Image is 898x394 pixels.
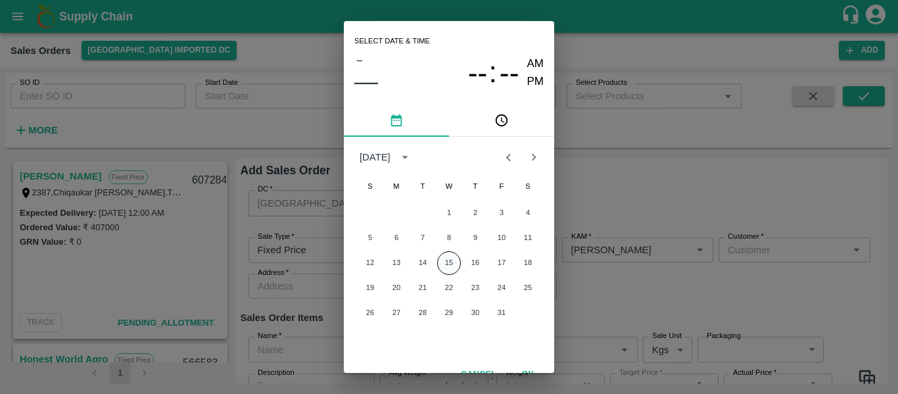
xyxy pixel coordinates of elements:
span: Wednesday [437,174,461,200]
button: 15 [437,251,461,275]
button: 16 [463,251,487,275]
button: 17 [490,251,513,275]
button: 1 [437,201,461,225]
button: 30 [463,301,487,325]
button: 11 [516,226,540,250]
span: Friday [490,174,513,200]
button: OK [507,363,549,386]
span: Sunday [358,174,382,200]
div: [DATE] [360,150,390,164]
button: pick date [344,105,449,137]
button: pick time [449,105,554,137]
button: 14 [411,251,435,275]
button: 26 [358,301,382,325]
button: 23 [463,276,487,300]
button: 7 [411,226,435,250]
button: 24 [490,276,513,300]
button: 6 [385,226,408,250]
span: -- [468,56,488,90]
span: Thursday [463,174,487,200]
button: 31 [490,301,513,325]
button: –– [354,68,378,95]
button: 19 [358,276,382,300]
button: 18 [516,251,540,275]
button: 12 [358,251,382,275]
span: -- [500,56,519,90]
span: Saturday [516,174,540,200]
button: 22 [437,276,461,300]
button: PM [527,73,544,91]
span: Tuesday [411,174,435,200]
button: 28 [411,301,435,325]
button: AM [527,55,544,73]
span: Select date & time [354,32,430,51]
button: 13 [385,251,408,275]
button: 3 [490,201,513,225]
button: 9 [463,226,487,250]
button: 27 [385,301,408,325]
button: 10 [490,226,513,250]
button: Cancel [456,363,502,386]
button: 29 [437,301,461,325]
button: -- [468,55,488,90]
button: 5 [358,226,382,250]
button: 25 [516,276,540,300]
button: – [354,51,365,68]
span: – [357,51,362,68]
span: : [488,55,496,90]
button: Next month [521,145,546,170]
button: -- [500,55,519,90]
button: 20 [385,276,408,300]
button: 21 [411,276,435,300]
button: 8 [437,226,461,250]
button: 4 [516,201,540,225]
button: calendar view is open, switch to year view [394,147,415,168]
button: Previous month [496,145,521,170]
span: Monday [385,174,408,200]
button: 2 [463,201,487,225]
